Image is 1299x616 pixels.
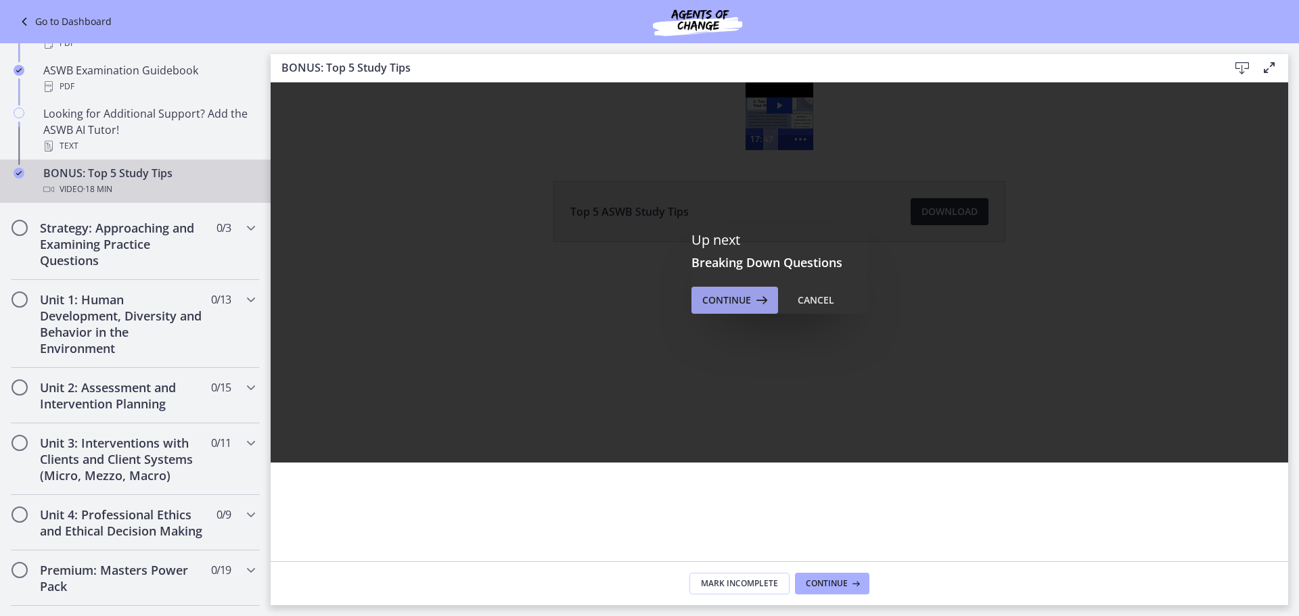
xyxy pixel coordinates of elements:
div: BONUS: Top 5 Study Tips [43,165,254,197]
a: Go to Dashboard [16,14,112,30]
h3: BONUS: Top 5 Study Tips [281,60,1207,76]
span: 0 / 11 [211,435,231,451]
span: Mark Incomplete [701,578,778,589]
h3: Breaking Down Questions [691,254,867,270]
h2: Premium: Masters Power Pack [40,562,205,594]
span: 0 / 9 [216,506,231,523]
h2: Strategy: Approaching and Examining Practice Questions [40,220,205,268]
h2: Unit 1: Human Development, Diversity and Behavior in the Environment [40,291,205,356]
button: Continue [691,287,778,314]
h2: Unit 2: Assessment and Intervention Planning [40,379,205,412]
i: Completed [14,168,24,179]
button: Mark Incomplete [689,573,790,594]
h2: Unit 3: Interventions with Clients and Client Systems (Micro, Mezzo, Macro) [40,435,205,483]
span: 0 / 15 [211,379,231,396]
img: Agents of Change [616,5,779,38]
h2: Unit 4: Professional Ethics and Ethical Decision Making [40,506,205,539]
div: PDF [43,78,254,95]
div: Playbar [499,46,511,68]
span: · 18 min [83,181,112,197]
span: 0 / 3 [216,220,231,236]
button: Play Video: ctg1jqmqvn4c72r5ti50.mp4 [496,15,522,31]
div: PDF [43,35,254,51]
button: Continue [795,573,869,594]
span: Continue [702,292,751,308]
button: Cancel [787,287,845,314]
span: 0 / 13 [211,291,231,308]
div: Text [43,138,254,154]
i: Completed [14,65,24,76]
p: Up next [691,231,867,249]
button: Show more buttons [517,46,543,68]
div: Video [43,181,254,197]
div: ASWB Examination Guidebook [43,62,254,95]
span: 0 / 19 [211,562,231,578]
div: Looking for Additional Support? Add the ASWB AI Tutor! [43,105,254,154]
div: Cancel [798,292,834,308]
span: Continue [806,578,848,589]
